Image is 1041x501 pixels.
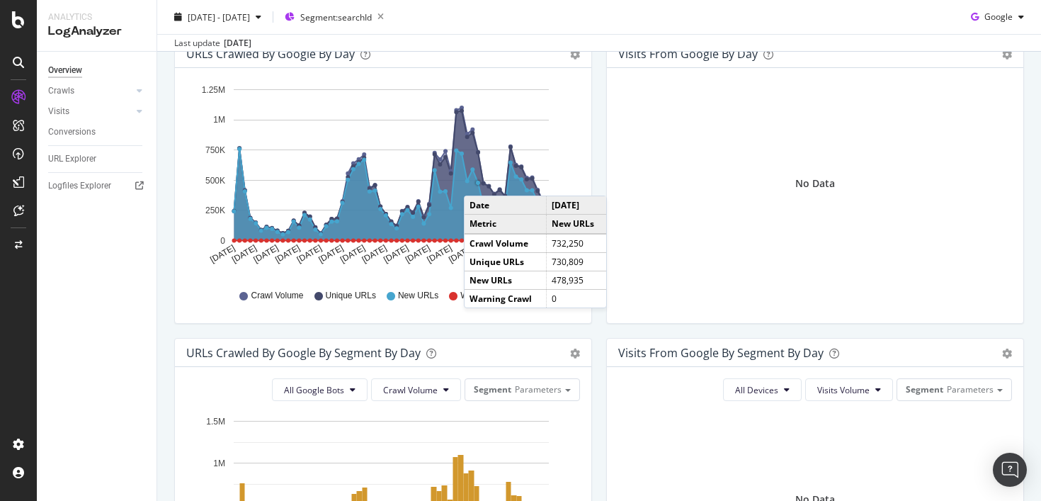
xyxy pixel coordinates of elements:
div: Last update [174,37,251,50]
text: 1.5M [206,417,225,427]
div: URL Explorer [48,152,96,167]
span: Segment [474,383,511,395]
span: Segment [906,383,943,395]
text: [DATE] [404,243,432,265]
div: URLs Crawled by Google by day [186,47,355,61]
span: Parameters [515,383,562,395]
td: 732,250 [547,234,606,253]
div: Analytics [48,11,145,23]
div: Logfiles Explorer [48,179,111,193]
div: gear [1002,50,1012,60]
button: Google [965,6,1030,28]
text: 0 [220,236,225,246]
text: [DATE] [273,243,302,265]
button: Crawl Volume [371,378,461,401]
div: Crawls [48,84,74,98]
span: Unique URLs [326,290,376,302]
text: [DATE] [426,243,454,265]
text: 1.25M [202,85,225,95]
td: 730,809 [547,252,606,271]
div: gear [570,349,580,359]
div: [DATE] [224,37,251,50]
div: URLs Crawled by Google By Segment By Day [186,346,421,360]
text: 1M [213,458,225,468]
div: Visits from Google by day [618,47,758,61]
text: [DATE] [382,243,410,265]
span: Visits Volume [817,384,870,396]
text: [DATE] [317,243,345,265]
span: Segment: searchId [300,11,372,23]
a: Overview [48,63,147,78]
div: Conversions [48,125,96,140]
a: Visits [48,104,132,119]
text: [DATE] [252,243,280,265]
text: [DATE] [339,243,367,265]
span: Warning Crawl [460,290,516,302]
text: [DATE] [208,243,237,265]
td: New URLs [547,215,606,234]
span: Google [984,11,1013,23]
td: Warning Crawl [465,289,547,308]
div: Visits [48,104,69,119]
button: All Devices [723,378,802,401]
td: New URLs [465,271,547,289]
td: Date [465,196,547,215]
span: [DATE] - [DATE] [188,11,250,23]
span: Parameters [947,383,994,395]
text: 250K [205,206,225,215]
span: All Google Bots [284,384,344,396]
td: Unique URLs [465,252,547,271]
button: Segment:searchId [279,6,389,28]
div: gear [570,50,580,60]
text: 750K [205,145,225,155]
text: 500K [205,176,225,186]
button: [DATE] - [DATE] [169,6,267,28]
a: URL Explorer [48,152,147,167]
text: [DATE] [230,243,258,265]
span: Crawl Volume [383,384,438,396]
a: Conversions [48,125,147,140]
a: Crawls [48,84,132,98]
text: 1M [213,116,225,125]
span: New URLs [398,290,438,302]
svg: A chart. [186,79,580,276]
div: LogAnalyzer [48,23,145,40]
div: Visits from Google By Segment By Day [618,346,824,360]
text: [DATE] [360,243,389,265]
text: [DATE] [295,243,324,265]
td: Crawl Volume [465,234,547,253]
button: Visits Volume [805,378,893,401]
td: [DATE] [547,196,606,215]
div: Overview [48,63,82,78]
div: gear [1002,349,1012,359]
td: Metric [465,215,547,234]
button: All Google Bots [272,378,368,401]
td: 0 [547,289,606,308]
div: Open Intercom Messenger [993,453,1027,487]
div: No Data [795,176,835,191]
span: Crawl Volume [251,290,303,302]
td: 478,935 [547,271,606,289]
span: All Devices [735,384,778,396]
a: Logfiles Explorer [48,179,147,193]
text: [DATE] [447,243,475,265]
